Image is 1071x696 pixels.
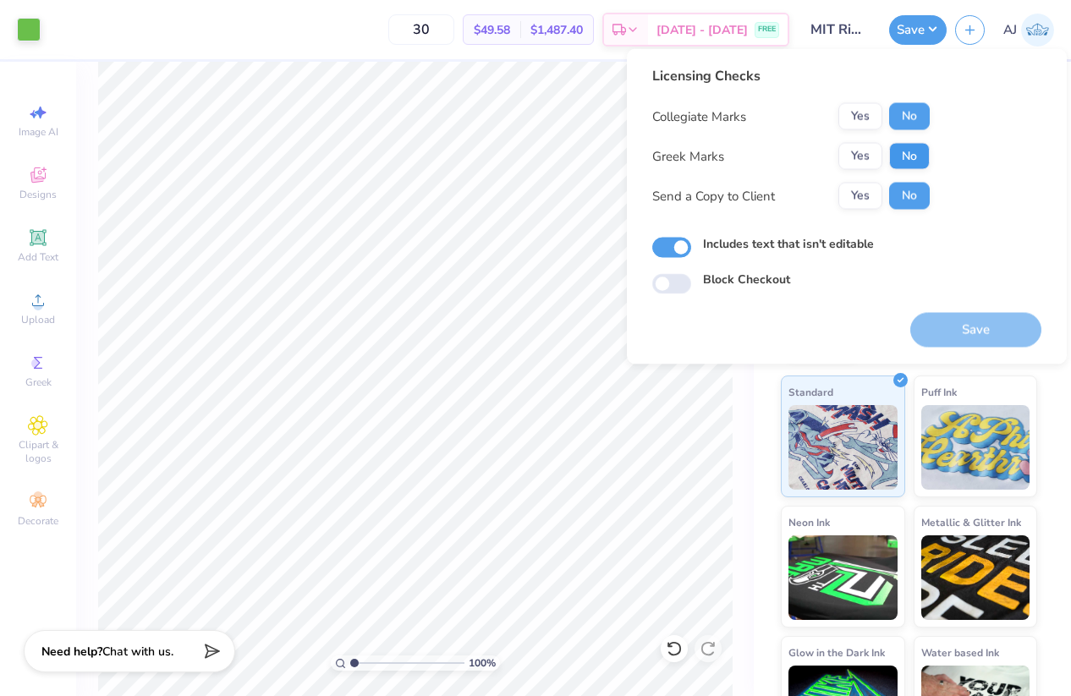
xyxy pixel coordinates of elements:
[788,383,833,401] span: Standard
[530,21,583,39] span: $1,487.40
[652,107,746,126] div: Collegiate Marks
[18,250,58,264] span: Add Text
[889,103,930,130] button: No
[469,655,496,671] span: 100 %
[788,405,898,490] img: Standard
[921,513,1021,531] span: Metallic & Glitter Ink
[758,24,776,36] span: FREE
[41,644,102,660] strong: Need help?
[19,188,57,201] span: Designs
[921,535,1030,620] img: Metallic & Glitter Ink
[102,644,173,660] span: Chat with us.
[21,313,55,326] span: Upload
[889,183,930,210] button: No
[656,21,748,39] span: [DATE] - [DATE]
[798,13,881,47] input: Untitled Design
[889,15,947,45] button: Save
[838,103,882,130] button: Yes
[788,535,898,620] img: Neon Ink
[652,146,724,166] div: Greek Marks
[388,14,454,45] input: – –
[788,513,830,531] span: Neon Ink
[703,235,874,253] label: Includes text that isn't editable
[8,438,68,465] span: Clipart & logos
[921,383,957,401] span: Puff Ink
[18,514,58,528] span: Decorate
[1003,20,1017,40] span: AJ
[703,271,790,288] label: Block Checkout
[1021,14,1054,47] img: Armiel John Calzada
[889,143,930,170] button: No
[19,125,58,139] span: Image AI
[652,186,775,206] div: Send a Copy to Client
[1003,14,1054,47] a: AJ
[25,375,52,389] span: Greek
[474,21,510,39] span: $49.58
[788,644,885,661] span: Glow in the Dark Ink
[921,405,1030,490] img: Puff Ink
[838,143,882,170] button: Yes
[921,644,999,661] span: Water based Ink
[652,66,930,86] div: Licensing Checks
[838,183,882,210] button: Yes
